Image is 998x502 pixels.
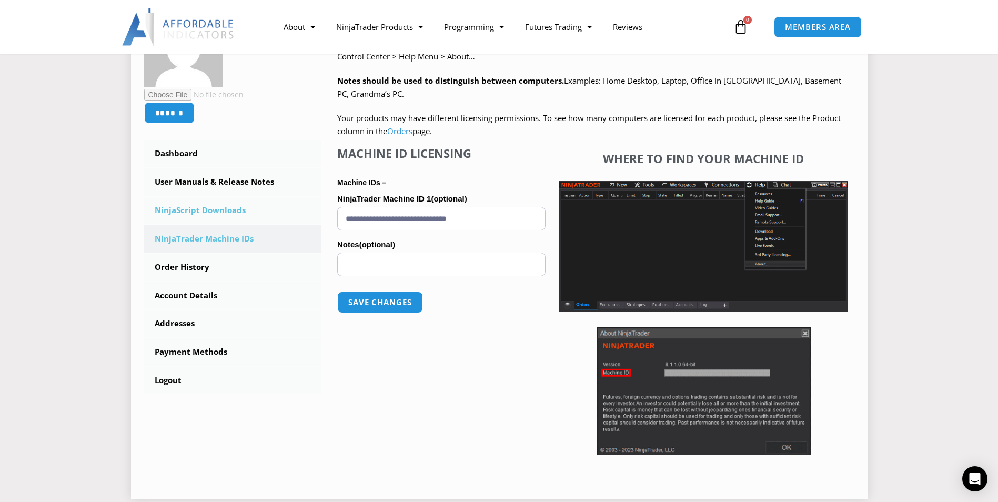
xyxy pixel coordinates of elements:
[515,15,602,39] a: Futures Trading
[337,191,546,207] label: NinjaTrader Machine ID 1
[337,75,564,86] strong: Notes should be used to distinguish between computers.
[144,254,322,281] a: Order History
[602,15,653,39] a: Reviews
[337,75,841,99] span: Examples: Home Desktop, Laptop, Office In [GEOGRAPHIC_DATA], Basement PC, Grandma’s PC.
[431,194,467,203] span: (optional)
[434,15,515,39] a: Programming
[337,146,546,160] h4: Machine ID Licensing
[273,15,731,39] nav: Menu
[337,113,841,137] span: Your products may have different licensing permissions. To see how many computers are licensed fo...
[144,140,322,394] nav: Account pages
[359,240,395,249] span: (optional)
[144,197,322,224] a: NinjaScript Downloads
[559,152,848,165] h4: Where to find your Machine ID
[597,327,811,455] img: Screenshot 2025-01-17 114931 | Affordable Indicators – NinjaTrader
[387,126,412,136] a: Orders
[559,181,848,312] img: Screenshot 2025-01-17 1155544 | Affordable Indicators – NinjaTrader
[337,178,386,187] strong: Machine IDs –
[337,237,546,253] label: Notes
[785,23,851,31] span: MEMBERS AREA
[122,8,235,46] img: LogoAI | Affordable Indicators – NinjaTrader
[774,16,862,38] a: MEMBERS AREA
[144,338,322,366] a: Payment Methods
[144,310,322,337] a: Addresses
[718,12,764,42] a: 0
[337,292,423,313] button: Save changes
[273,15,326,39] a: About
[144,282,322,309] a: Account Details
[144,367,322,394] a: Logout
[962,466,987,491] div: Open Intercom Messenger
[144,140,322,167] a: Dashboard
[144,225,322,253] a: NinjaTrader Machine IDs
[743,16,752,24] span: 0
[326,15,434,39] a: NinjaTrader Products
[144,168,322,196] a: User Manuals & Release Notes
